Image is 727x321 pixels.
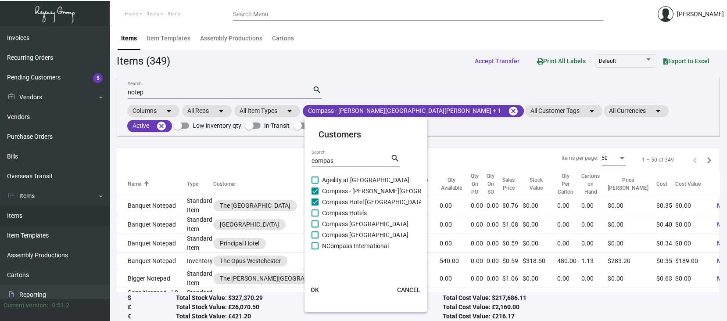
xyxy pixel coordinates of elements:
[322,230,408,240] span: Compass [GEOGRAPHIC_DATA]
[322,241,389,251] span: NCompass International
[397,286,420,293] span: CANCEL
[4,301,48,310] div: Current version:
[390,153,400,164] mat-icon: search
[390,282,427,298] button: CANCEL
[322,186,505,196] span: Compass - [PERSON_NAME][GEOGRAPHIC_DATA][PERSON_NAME]
[311,286,319,293] span: OK
[322,208,367,218] span: Compass Hotels
[322,197,424,207] span: Compass Hotel [GEOGRAPHIC_DATA]
[322,175,409,185] span: Ageility at [GEOGRAPHIC_DATA]
[322,219,408,229] span: Compass [GEOGRAPHIC_DATA]
[52,301,69,310] div: 0.51.2
[319,128,413,141] mat-card-title: Customers
[301,282,329,298] button: OK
